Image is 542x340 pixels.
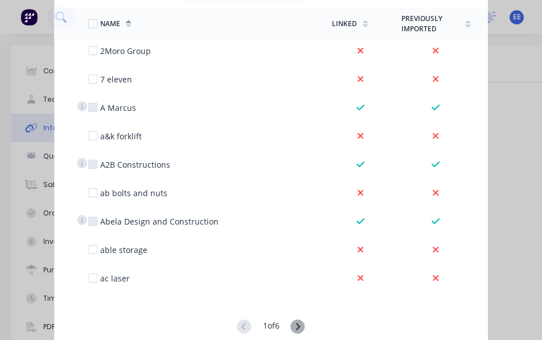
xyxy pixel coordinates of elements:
[332,19,357,29] div: Linked
[263,320,280,335] div: 1 of 6
[100,272,130,284] div: ac laser
[100,130,142,142] div: a&k forklift
[20,9,38,26] img: Factory
[401,14,460,34] div: Previously Imported
[100,159,170,171] div: A2B Constructions
[100,45,151,57] div: 2Moro Group
[100,73,132,85] div: 7 eleven
[100,19,120,29] div: Name
[100,187,167,199] div: ab bolts and nuts
[100,215,219,227] div: Abela Design and Construction
[100,244,147,256] div: able storage
[100,102,136,114] div: A Marcus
